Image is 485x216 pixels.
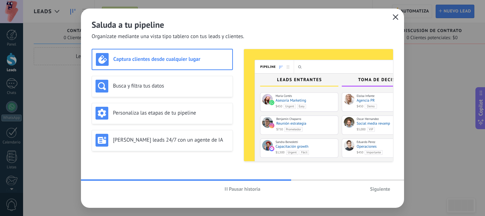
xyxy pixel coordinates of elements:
[92,33,244,40] span: Organízate mediante una vista tipo tablero con tus leads y clientes.
[370,186,390,191] span: Siguiente
[92,19,393,30] h2: Saluda a tu pipeline
[113,56,229,63] h3: Captura clientes desde cualquier lugar
[113,110,229,116] h3: Personaliza las etapas de tu pipeline
[113,83,229,89] h3: Busca y filtra tus datos
[229,186,261,191] span: Pausar historia
[367,184,393,194] button: Siguiente
[113,137,229,143] h3: [PERSON_NAME] leads 24/7 con un agente de IA
[222,184,264,194] button: Pausar historia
